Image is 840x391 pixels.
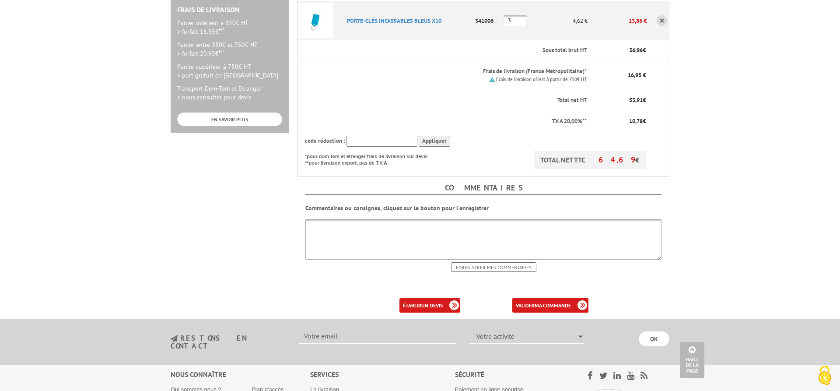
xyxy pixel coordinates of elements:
[305,181,661,195] h4: Commentaires
[177,28,224,35] span: > forfait 16.95€
[535,302,571,309] b: ma commande
[809,361,840,391] button: Cookies (fenêtre modale)
[177,113,282,126] a: EN SAVOIR PLUS
[298,3,333,38] img: PORTE-CLéS INCASSABLES BLEUS X10
[305,137,345,144] span: code réduction :
[177,6,282,14] h2: Frais de Livraison
[455,370,565,380] div: Sécurité
[680,342,704,378] a: Haut de la page
[305,204,489,212] b: Commentaires ou consignes, cliquez sur le bouton pour l'enregistrer
[628,71,646,79] span: 16,95 €
[347,17,441,25] a: PORTE-CLéS INCASSABLES BLEUS X10
[305,117,587,126] p: T.V.A 20,00%**
[177,40,282,58] p: Panier entre 350€ et 750€ HT
[177,71,278,79] span: > port gratuit en [GEOGRAPHIC_DATA]
[595,46,646,55] p: €
[639,331,669,346] input: OK
[490,77,495,82] img: picto.png
[219,48,224,54] sup: HT
[598,155,635,165] span: 64,69
[512,298,588,313] a: validerma commande
[534,151,646,169] p: TOTAL NET TTC €
[305,151,436,167] p: *pour dom-tom et étranger frais de livraison sur devis **pour livraison export, pas de T.V.A
[177,93,252,101] span: > nous consulter pour devis
[595,117,646,126] p: €
[595,96,646,105] p: €
[451,262,536,272] input: Enregistrer mes commentaires
[171,370,310,380] div: Nous connaître
[629,96,643,104] span: 53,91
[177,62,282,80] p: Panier supérieur à 750€ HT
[177,84,282,102] p: Transport Dom-Tom et Etranger
[419,136,450,147] input: Appliquer
[399,298,460,313] a: établirun devis
[629,46,643,54] span: 36,96
[629,117,643,125] span: 10,78
[421,302,443,309] b: un devis
[171,335,178,342] img: newsletter.jpg
[472,13,504,28] p: 341006
[310,370,455,380] div: Services
[219,26,224,32] sup: HT
[171,335,286,350] h3: restons en contact
[340,40,588,61] th: Sous total brut HT
[299,329,456,344] input: Votre email
[347,67,587,76] p: Frais de livraison (France Metropolitaine)*
[814,365,836,387] img: Cookies (fenêtre modale)
[496,76,587,82] small: Frais de livraison offert à partir de 750€ HT
[531,13,587,28] p: 4,62 €
[305,96,587,105] p: Total net HT
[177,49,224,57] span: > forfait 20.95€
[177,18,282,36] p: Panier inférieur à 350€ HT
[588,13,647,28] p: 13,86 €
